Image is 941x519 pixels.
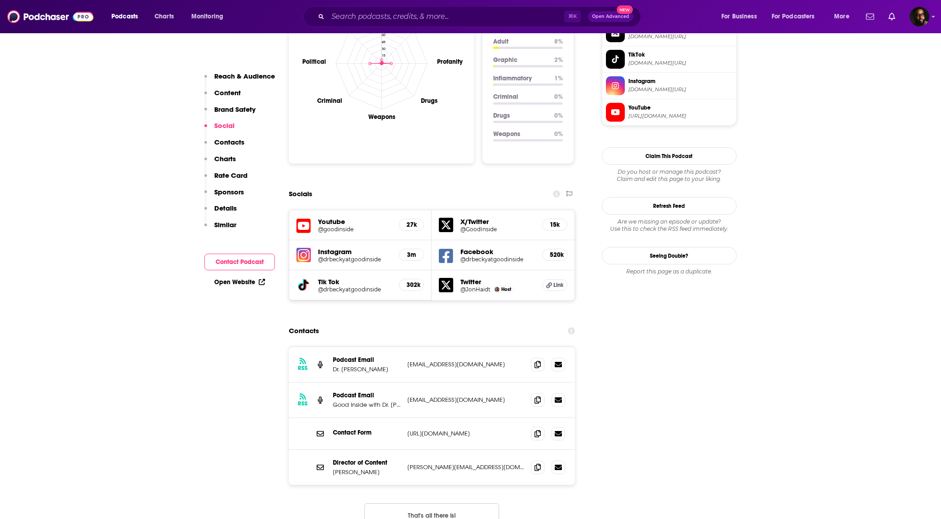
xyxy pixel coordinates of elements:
[407,396,524,404] p: [EMAIL_ADDRESS][DOMAIN_NAME]
[317,97,342,105] text: Criminal
[204,171,247,188] button: Rate Card
[318,277,392,286] h5: Tik Tok
[204,138,244,154] button: Contacts
[333,468,400,476] p: [PERSON_NAME]
[333,356,400,364] p: Podcast Email
[204,254,275,270] button: Contact Podcast
[606,76,733,95] a: Instagram[DOMAIN_NAME][URL]
[333,401,400,409] p: Good Inside with Dr. [PERSON_NAME] Podcast Email
[214,88,241,97] p: Content
[460,247,535,256] h5: Facebook
[289,185,312,202] h2: Socials
[318,286,392,293] a: @drbeckyatgoodinside
[602,218,737,233] div: Are we missing an episode or update? Use this to check the RSS feed immediately.
[602,268,737,275] div: Report this page as a duplicate.
[460,217,535,226] h5: X/Twitter
[185,9,235,24] button: open menu
[318,247,392,256] h5: Instagram
[772,10,815,23] span: For Podcasters
[606,103,733,122] a: YouTube[URL][DOMAIN_NAME]
[554,112,563,119] p: 0 %
[602,168,737,176] span: Do you host or manage this podcast?
[214,138,244,146] p: Contacts
[381,46,385,50] tspan: 30
[460,286,490,293] a: @JonHaidt
[493,38,547,45] p: Adult
[628,86,733,93] span: instagram.com/drbeckyatgoodinside
[550,221,560,229] h5: 15k
[406,281,416,289] h5: 302k
[302,57,326,65] text: Political
[214,72,275,80] p: Reach & Audience
[910,7,929,26] button: Show profile menu
[381,40,385,44] tspan: 45
[7,8,93,25] img: Podchaser - Follow, Share and Rate Podcasts
[289,322,319,339] h2: Contacts
[910,7,929,26] span: Logged in as ShawnAnthony
[204,88,241,105] button: Content
[407,430,524,437] p: [URL][DOMAIN_NAME]
[204,188,244,204] button: Sponsors
[318,256,392,263] h5: @drbeckyatgoodinside
[312,6,649,27] div: Search podcasts, credits, & more...
[715,9,768,24] button: open menu
[766,9,828,24] button: open menu
[602,147,737,165] button: Claim This Podcast
[460,256,535,263] a: @drbeckyatgoodinside
[550,251,560,259] h5: 520k
[105,9,150,24] button: open menu
[628,77,733,85] span: Instagram
[542,279,567,291] a: Link
[628,51,733,59] span: TikTok
[628,104,733,112] span: YouTube
[721,10,757,23] span: For Business
[588,11,633,22] button: Open AdvancedNew
[501,286,511,292] span: Host
[214,105,256,114] p: Brand Safety
[333,459,400,466] p: Director of Content
[214,220,236,229] p: Similar
[495,287,499,292] img: Jonathan Haidt
[204,105,256,122] button: Brand Safety
[628,113,733,119] span: https://www.youtube.com/@goodinside
[318,226,392,233] a: @goodinside
[149,9,179,24] a: Charts
[602,247,737,264] a: Seeing Double?
[493,75,547,82] p: Inflammatory
[214,204,237,212] p: Details
[318,217,392,226] h5: Youtube
[554,93,563,101] p: 0 %
[381,53,385,57] tspan: 15
[602,168,737,183] div: Claim and edit this page to your liking.
[592,14,629,19] span: Open Advanced
[296,248,311,262] img: iconImage
[554,75,563,82] p: 1 %
[862,9,878,24] a: Show notifications dropdown
[493,93,547,101] p: Criminal
[214,171,247,180] p: Rate Card
[602,197,737,215] button: Refresh Feed
[493,112,547,119] p: Drugs
[406,221,416,229] h5: 27k
[333,391,400,399] p: Podcast Email
[214,154,236,163] p: Charts
[204,121,234,138] button: Social
[628,33,733,40] span: twitter.com/GoodInside
[298,365,308,372] h3: RSS
[460,226,535,233] a: @GoodInside
[834,10,849,23] span: More
[828,9,861,24] button: open menu
[421,97,437,105] text: Drugs
[554,38,563,45] p: 8 %
[460,277,535,286] h5: Twitter
[204,204,237,220] button: Details
[437,57,463,65] text: Profanity
[298,400,308,407] h3: RSS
